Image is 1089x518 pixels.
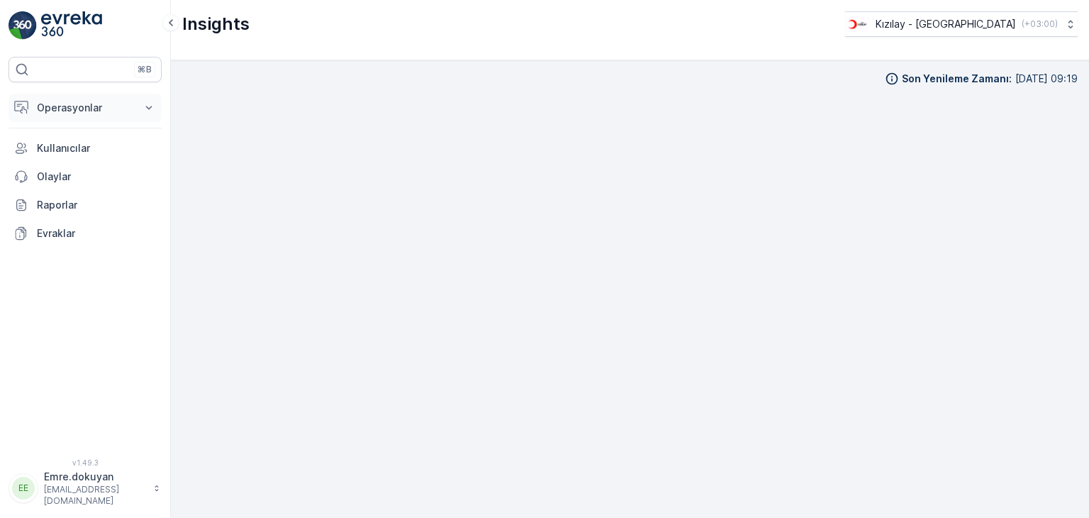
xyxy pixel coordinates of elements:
img: k%C4%B1z%C4%B1lay_D5CCths_t1JZB0k.png [845,16,870,32]
p: Raporlar [37,198,156,212]
a: Olaylar [9,162,162,191]
button: Kızılay - [GEOGRAPHIC_DATA](+03:00) [845,11,1078,37]
p: Emre.dokuyan [44,470,146,484]
img: logo_light-DOdMpM7g.png [41,11,102,40]
a: Kullanıcılar [9,134,162,162]
button: EEEmre.dokuyan[EMAIL_ADDRESS][DOMAIN_NAME] [9,470,162,507]
p: Olaylar [37,170,156,184]
button: Operasyonlar [9,94,162,122]
span: v 1.49.3 [9,458,162,467]
p: Operasyonlar [37,101,133,115]
p: Insights [182,13,250,35]
p: ( +03:00 ) [1022,18,1058,30]
a: Evraklar [9,219,162,248]
p: Kullanıcılar [37,141,156,155]
div: EE [12,477,35,500]
img: logo [9,11,37,40]
p: Son Yenileme Zamanı : [902,72,1012,86]
p: [DATE] 09:19 [1015,72,1078,86]
a: Raporlar [9,191,162,219]
p: Kızılay - [GEOGRAPHIC_DATA] [876,17,1016,31]
p: [EMAIL_ADDRESS][DOMAIN_NAME] [44,484,146,507]
p: ⌘B [138,64,152,75]
p: Evraklar [37,226,156,241]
